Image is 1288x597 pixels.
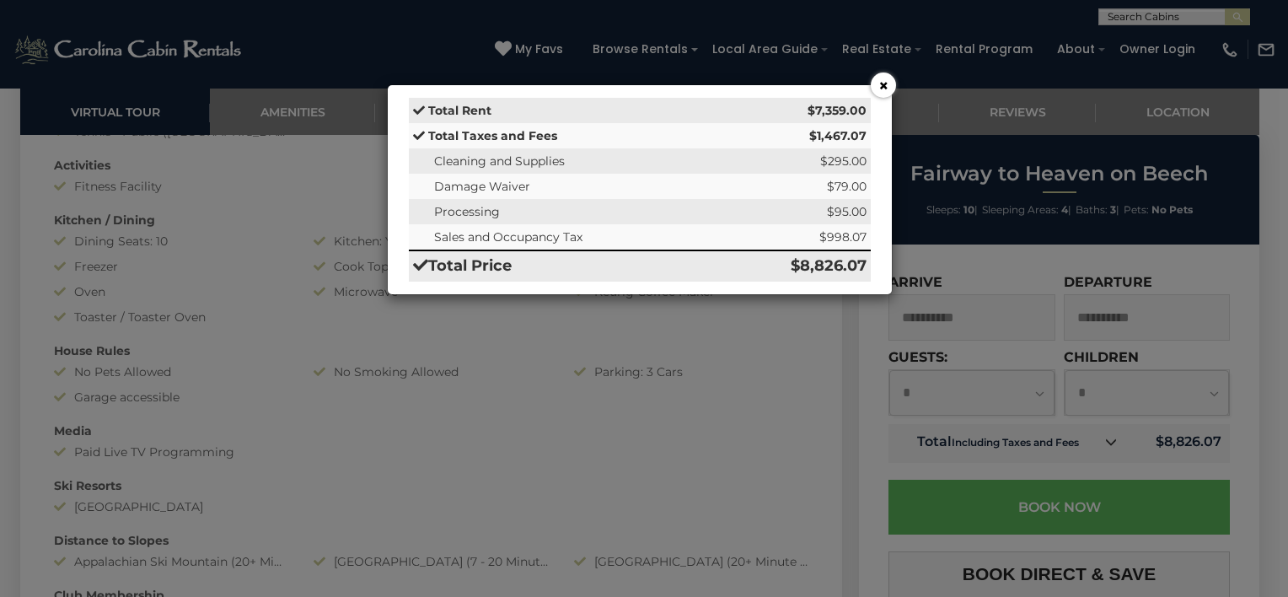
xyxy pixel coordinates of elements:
strong: $1,467.07 [809,128,867,143]
td: $998.07 [722,224,871,250]
strong: $7,359.00 [808,103,867,118]
td: $8,826.07 [722,250,871,282]
td: $95.00 [722,199,871,224]
span: Cleaning and Supplies [434,153,565,169]
span: Damage Waiver [434,179,530,194]
td: Total Price [409,250,722,282]
span: Processing [434,204,500,219]
button: × [871,73,896,98]
strong: Total Rent [428,103,491,118]
span: Sales and Occupancy Tax [434,229,582,245]
strong: Total Taxes and Fees [428,128,557,143]
td: $295.00 [722,148,871,174]
td: $79.00 [722,174,871,199]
